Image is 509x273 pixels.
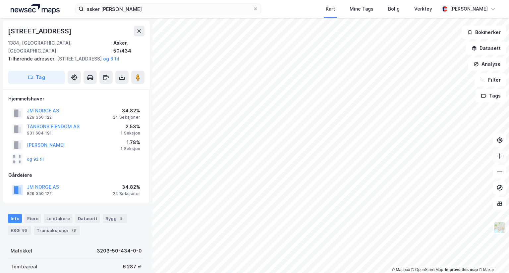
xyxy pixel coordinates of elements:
[8,95,144,103] div: Hjemmelshaver
[493,221,506,234] img: Z
[11,247,32,255] div: Matrikkel
[21,227,28,234] div: 86
[411,267,443,272] a: OpenStreetMap
[414,5,432,13] div: Verktøy
[70,227,77,234] div: 78
[84,4,253,14] input: Søk på adresse, matrikkel, gårdeiere, leietakere eller personer
[113,183,140,191] div: 34.82%
[468,58,506,71] button: Analyse
[475,73,506,87] button: Filter
[462,26,506,39] button: Bokmerker
[27,131,52,136] div: 931 684 191
[350,5,373,13] div: Mine Tags
[8,171,144,179] div: Gårdeiere
[392,267,410,272] a: Mapbox
[118,215,125,222] div: 5
[466,42,506,55] button: Datasett
[8,56,57,61] span: Tilhørende adresser:
[44,214,73,223] div: Leietakere
[97,247,142,255] div: 3203-50-434-0-0
[476,241,509,273] iframe: Chat Widget
[8,226,31,235] div: ESG
[123,263,142,271] div: 6 287 ㎡
[8,71,65,84] button: Tag
[11,4,60,14] img: logo.a4113a55bc3d86da70a041830d287a7e.svg
[103,214,127,223] div: Bygg
[8,39,113,55] div: 1384, [GEOGRAPHIC_DATA], [GEOGRAPHIC_DATA]
[8,26,73,36] div: [STREET_ADDRESS]
[388,5,400,13] div: Bolig
[121,138,140,146] div: 1.78%
[113,115,140,120] div: 24 Seksjoner
[113,107,140,115] div: 34.82%
[11,263,37,271] div: Tomteareal
[25,214,41,223] div: Eiere
[8,214,22,223] div: Info
[113,191,140,196] div: 24 Seksjoner
[326,5,335,13] div: Kart
[113,39,144,55] div: Asker, 50/434
[27,191,52,196] div: 829 350 122
[121,131,140,136] div: 1 Seksjon
[8,55,139,63] div: [STREET_ADDRESS]
[476,241,509,273] div: Kontrollprogram for chat
[121,146,140,151] div: 1 Seksjon
[476,89,506,102] button: Tags
[121,123,140,131] div: 2.53%
[445,267,478,272] a: Improve this map
[34,226,80,235] div: Transaksjoner
[27,115,52,120] div: 829 350 122
[75,214,100,223] div: Datasett
[450,5,488,13] div: [PERSON_NAME]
